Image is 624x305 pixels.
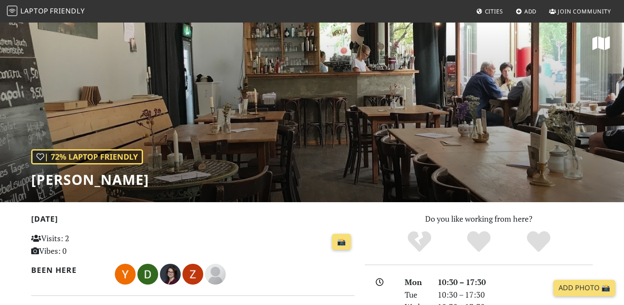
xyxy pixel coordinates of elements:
[509,230,569,254] div: Definitely!
[7,4,85,19] a: LaptopFriendly LaptopFriendly
[512,3,540,19] a: Add
[31,232,132,257] p: Visits: 2 Vibes: 0
[182,268,205,279] span: Zinuk Han
[7,6,17,16] img: LaptopFriendly
[182,264,203,285] img: 1407-zinuk.jpg
[400,276,432,289] div: Mon
[20,6,49,16] span: Laptop
[115,268,137,279] span: Yuriy Kuzin
[449,230,509,254] div: Yes
[137,268,160,279] span: David Noone
[115,264,136,285] img: 3236-yuriy.jpg
[31,149,143,164] div: | 72% Laptop Friendly
[31,266,104,275] h2: Been here
[432,289,598,301] div: 10:30 – 17:30
[473,3,507,19] a: Cities
[553,280,615,296] a: Add Photo 📸
[400,289,432,301] div: Tue
[50,6,84,16] span: Friendly
[558,7,611,15] span: Join Community
[546,3,614,19] a: Join Community
[485,7,503,15] span: Cities
[390,230,449,254] div: No
[31,171,149,188] h1: [PERSON_NAME]
[160,268,182,279] span: Mary Thengvall
[160,264,181,285] img: 1600-mary.jpg
[205,268,226,279] span: Guiseppe Hammer
[31,214,354,227] h2: [DATE]
[205,264,226,285] img: blank-535327c66bd565773addf3077783bbfce4b00ec00e9fd257753287c682c7fa38.png
[432,276,598,289] div: 10:30 – 17:30
[365,213,593,225] p: Do you like working from here?
[524,7,537,15] span: Add
[137,264,158,285] img: 3103-david.jpg
[332,234,351,250] a: 📸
